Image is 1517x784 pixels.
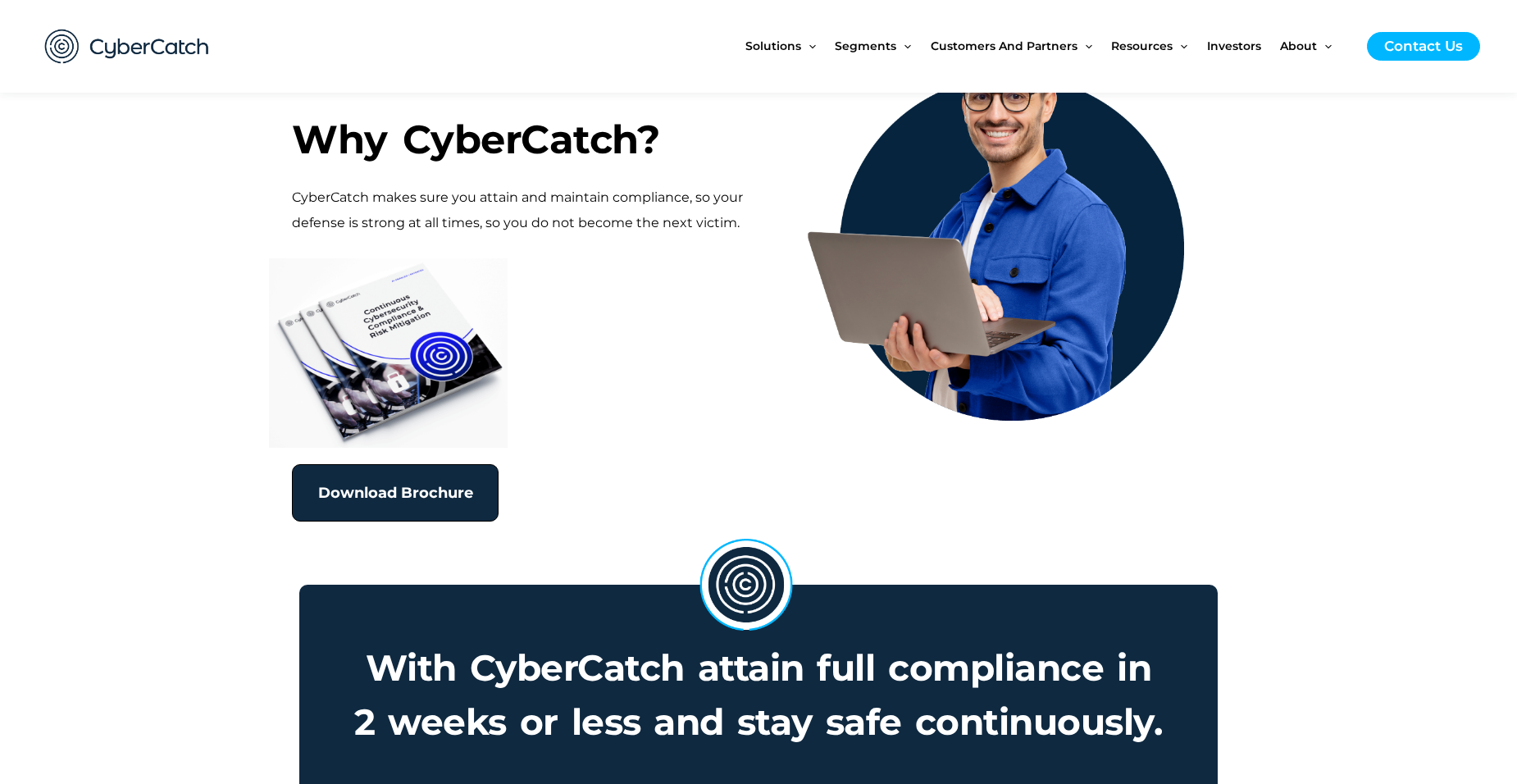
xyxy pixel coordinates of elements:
a: Download Brochure [292,464,499,522]
span: Solutions [745,11,801,80]
span: Menu Toggle [1317,11,1332,80]
a: Investors [1207,11,1280,80]
span: Menu Toggle [1173,11,1187,80]
span: Menu Toggle [801,11,816,80]
span: Resources [1111,11,1173,80]
span: About [1280,11,1317,80]
h3: Why CyberCatch? [292,51,751,169]
nav: Site Navigation: New Main Menu [745,11,1351,80]
span: Segments [835,11,896,80]
span: Menu Toggle [1077,11,1092,80]
span: Investors [1207,11,1261,80]
img: CyberCatch [29,12,225,80]
span: Menu Toggle [896,11,911,80]
span: Download Brochure [318,485,473,500]
a: Contact Us [1367,32,1480,61]
span: Customers and Partners [931,11,1077,80]
p: CyberCatch makes sure you attain and maintain compliance, so your defense is strong at all times,... [292,185,751,235]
